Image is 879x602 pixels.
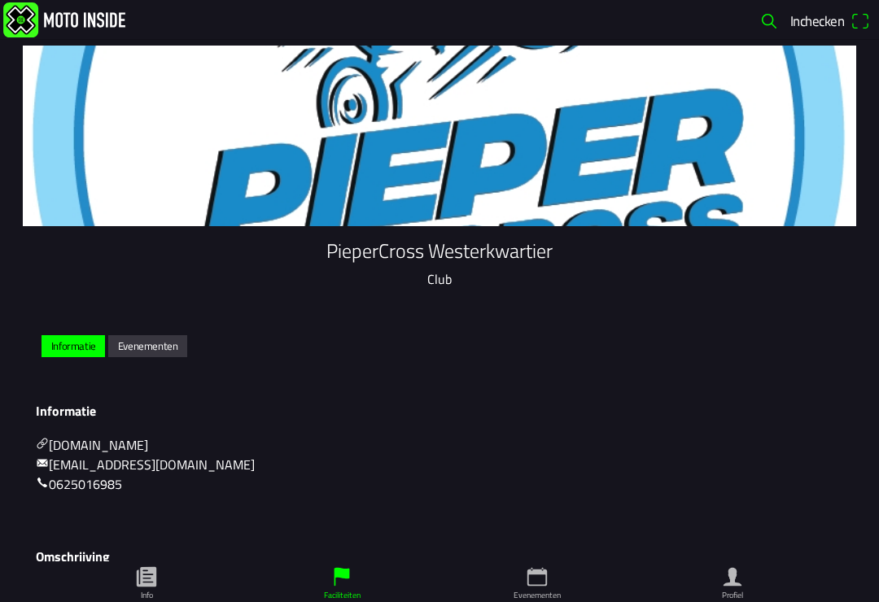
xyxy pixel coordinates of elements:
a: search [754,7,785,34]
ion-label: Evenementen [514,589,561,601]
ion-icon: paper [134,565,159,589]
a: call0625016985 [36,474,122,494]
ion-label: Info [141,589,153,601]
a: mail[EMAIL_ADDRESS][DOMAIN_NAME] [36,455,255,474]
ion-label: Faciliteiten [324,589,361,601]
a: link[DOMAIN_NAME] [36,435,148,455]
ion-label: Profiel [722,589,743,601]
span: Inchecken [790,10,844,31]
ion-icon: link [36,437,49,450]
a: Incheckenqr scanner [785,7,876,34]
ion-icon: flag [330,565,354,589]
ion-button: Evenementen [108,335,187,357]
h3: Omschrijving [36,549,843,565]
h3: Informatie [36,404,843,419]
ion-icon: person [720,565,745,589]
h1: PieperCross Westerkwartier [36,239,843,263]
p: Club [36,269,843,289]
ion-icon: call [36,476,49,489]
ion-button: Informatie [42,335,105,357]
ion-icon: calendar [525,565,549,589]
ion-icon: mail [36,456,49,469]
